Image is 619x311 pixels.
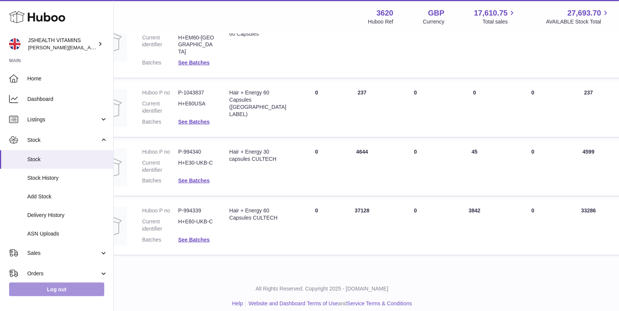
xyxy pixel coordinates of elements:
td: 591 [339,16,385,78]
div: JSHEALTH VITAMINS [28,37,96,51]
a: See Batches [178,177,210,184]
dd: H+E30-UKB-C [178,159,214,174]
dt: Batches [142,236,178,243]
span: 0 [531,149,534,155]
span: Listings [27,116,100,123]
dt: Batches [142,59,178,66]
a: 27,693.70 AVAILABLE Stock Total [546,8,610,25]
td: 237 [563,82,614,137]
td: 37128 [339,199,385,255]
td: 237 [339,82,385,137]
dd: P-994339 [178,207,214,214]
div: Currency [423,18,445,25]
td: 0 [294,16,339,78]
span: AVAILABLE Stock Total [546,18,610,25]
span: Delivery History [27,212,108,219]
span: ASN Uploads [27,230,108,237]
dt: Current identifier [142,159,178,174]
td: 0 [446,82,503,137]
dd: H+E60USA [178,100,214,115]
span: 27,693.70 [567,8,601,18]
a: Service Terms & Conditions [347,300,412,306]
dt: Batches [142,118,178,126]
dd: P-994340 [178,148,214,155]
li: and [246,300,412,307]
td: 0 [294,82,339,137]
a: See Batches [178,60,210,66]
a: 17,610.75 Total sales [474,8,516,25]
a: Log out [9,283,104,296]
dt: Huboo P no [142,207,178,214]
td: 0 [385,82,446,137]
dt: Current identifier [142,34,178,56]
a: See Batches [178,237,210,243]
div: Huboo Ref [368,18,393,25]
span: Total sales [483,18,516,25]
span: Orders [27,270,100,277]
dt: Current identifier [142,218,178,232]
td: 586 [563,16,614,78]
span: Stock [27,156,108,163]
span: Home [27,75,108,82]
div: Hair + Energy 60 Capsules ([GEOGRAPHIC_DATA] LABEL) [229,89,286,118]
td: 4644 [339,141,385,196]
strong: GBP [428,8,444,18]
a: Website and Dashboard Terms of Use [249,300,338,306]
td: 0 [294,141,339,196]
span: Stock [27,137,100,144]
img: francesca@jshealthvitamins.com [9,38,20,50]
td: 5 [446,16,503,78]
strong: 3620 [376,8,393,18]
a: See Batches [178,119,210,125]
dd: H+E60-UKB-C [178,218,214,232]
td: 0 [385,199,446,255]
span: 0 [531,207,534,214]
td: 0 [385,141,446,196]
span: 17,610.75 [474,8,508,18]
dt: Current identifier [142,100,178,115]
div: Hair + Energy 30 capsules CULTECH [229,148,286,163]
span: Stock History [27,174,108,182]
span: [PERSON_NAME][EMAIL_ADDRESS][DOMAIN_NAME] [28,44,152,50]
p: All Rights Reserved. Copyright 2025 - [DOMAIN_NAME] [75,285,569,292]
td: 33286 [563,199,614,255]
span: Add Stock [27,193,108,200]
td: 0 [294,199,339,255]
dt: Batches [142,177,178,184]
td: 45 [446,141,503,196]
dt: Huboo P no [142,148,178,155]
dd: H+EM60-[GEOGRAPHIC_DATA] [178,34,214,56]
td: 3842 [446,199,503,255]
span: Sales [27,250,100,257]
dt: Huboo P no [142,89,178,96]
td: 0 [385,16,446,78]
a: Help [232,300,243,306]
span: 0 [531,90,534,96]
span: Dashboard [27,96,108,103]
dd: P-1043837 [178,89,214,96]
div: Hair + Energy 60 Capsules CULTECH [229,207,286,221]
td: 4599 [563,141,614,196]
